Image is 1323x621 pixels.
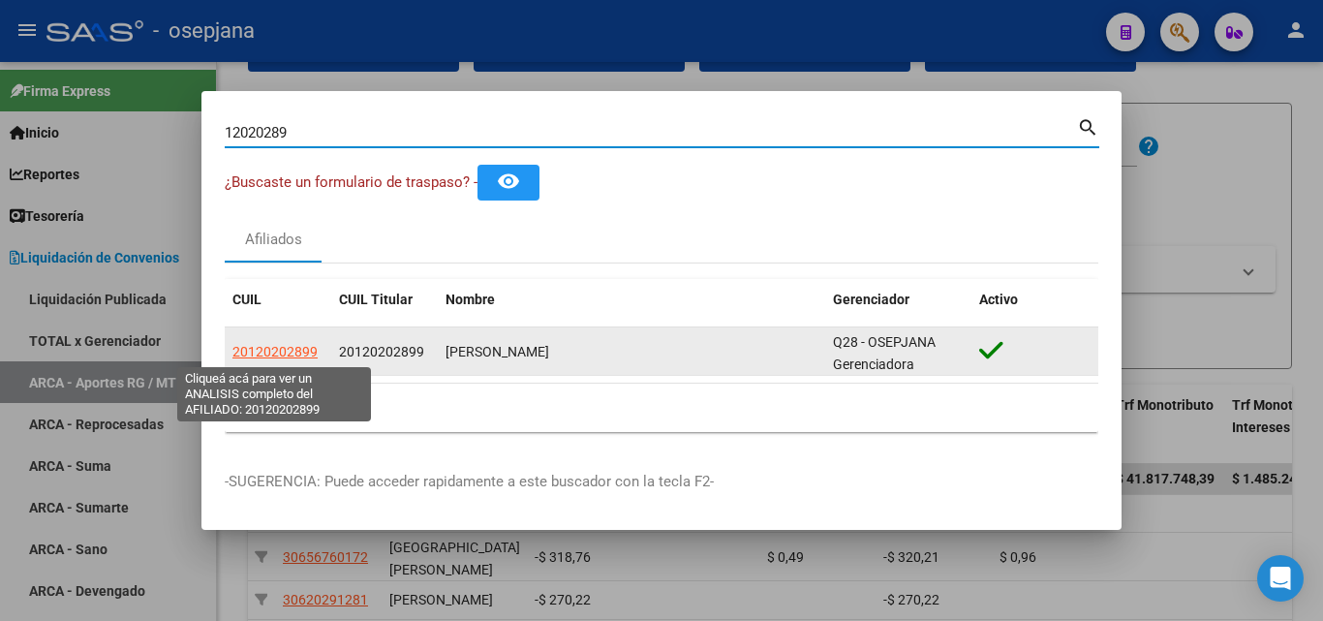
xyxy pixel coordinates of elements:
[438,279,825,321] datatable-header-cell: Nombre
[1077,114,1099,138] mat-icon: search
[225,471,1098,493] p: -SUGERENCIA: Puede acceder rapidamente a este buscador con la tecla F2-
[971,279,1098,321] datatable-header-cell: Activo
[331,279,438,321] datatable-header-cell: CUIL Titular
[1257,555,1304,602] div: Open Intercom Messenger
[339,292,413,307] span: CUIL Titular
[446,341,817,363] div: [PERSON_NAME]
[825,279,971,321] datatable-header-cell: Gerenciador
[225,279,331,321] datatable-header-cell: CUIL
[833,292,909,307] span: Gerenciador
[979,292,1018,307] span: Activo
[225,384,1098,432] div: 1 total
[232,292,262,307] span: CUIL
[339,344,424,359] span: 20120202899
[446,292,495,307] span: Nombre
[225,173,477,191] span: ¿Buscaste un formulario de traspaso? -
[497,170,520,193] mat-icon: remove_red_eye
[833,334,936,372] span: Q28 - OSEPJANA Gerenciadora
[245,229,302,251] div: Afiliados
[232,344,318,359] span: 20120202899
